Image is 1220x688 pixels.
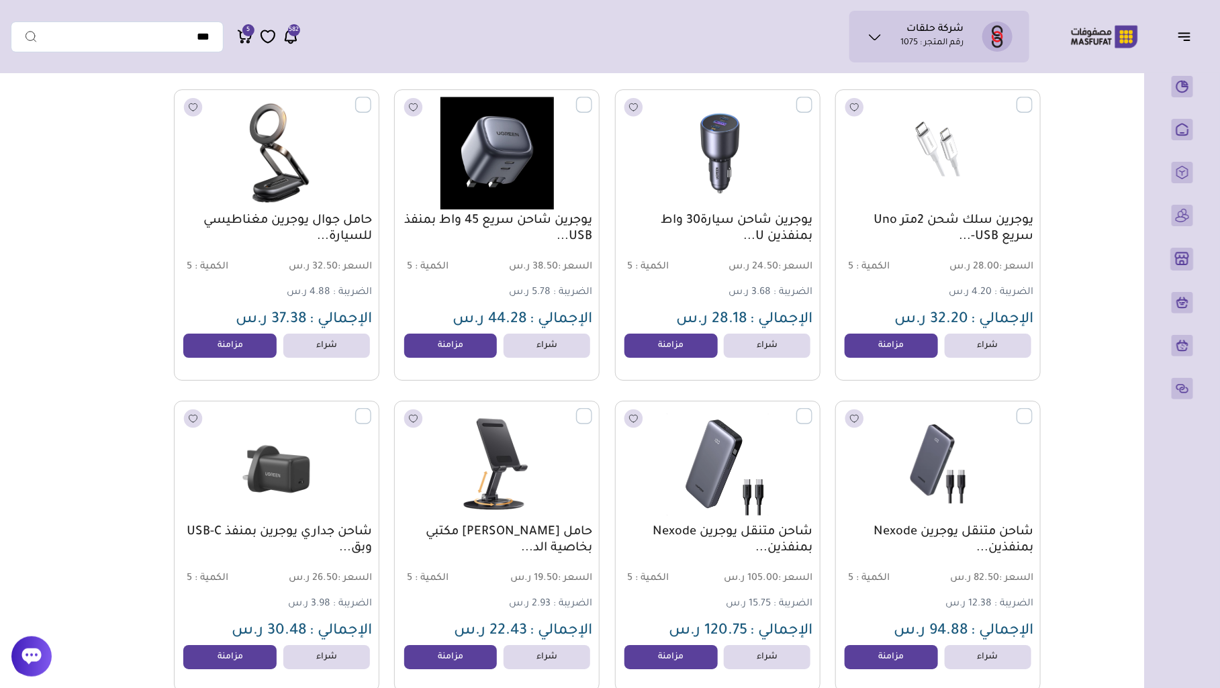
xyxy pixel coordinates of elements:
span: 37.38 ر.س [236,312,307,328]
span: 5.78 ر.س [509,287,551,298]
p: رقم المتجر : 1075 [901,37,964,50]
span: 4.20 ر.س [949,287,992,298]
img: 2025-09-11-68c2e23eb1d11.png [613,403,821,527]
a: شاحن متنقل يوجرين Nexode بمنفذين... [622,524,813,556]
span: 94.88 ر.س [894,624,968,640]
span: الضريبة : [774,287,813,298]
a: مزامنة [183,645,277,669]
span: 5 [407,573,412,584]
span: 105.00 ر.س [719,573,813,585]
span: 5 [848,262,853,273]
img: 2025-09-11-68c2df7d445a2.png [182,97,371,209]
span: الإجمالي : [310,312,372,328]
span: الكمية : [636,573,669,584]
a: حامل جوال يوجرين مغناطيسي للسيارة... [181,213,372,245]
span: الكمية : [636,262,669,273]
span: الضريبة : [333,599,372,609]
span: الإجمالي : [310,624,372,640]
span: السعر : [999,262,1033,273]
span: 5 [848,573,853,584]
a: مزامنة [624,645,718,669]
a: شراء [945,645,1031,669]
a: شراء [283,645,370,669]
a: مزامنة [845,645,938,669]
a: شاحن جداري يوجرين بمنفذ USB-C وبق... [181,524,372,556]
span: السعر : [338,573,372,584]
span: 12.38 ر.س [945,599,992,609]
span: الإجمالي : [530,624,592,640]
span: 28.18 ر.س [677,312,748,328]
img: 20250907153516774776.png [402,97,592,209]
span: 120.75 ر.س [669,624,748,640]
span: الضريبة : [994,287,1033,298]
img: شركة حلقات [982,21,1013,52]
span: السعر : [779,262,813,273]
span: الإجمالي : [530,312,592,328]
span: 22.43 ر.س [454,624,527,640]
img: 2025-09-14-68c6991b77855.png [843,408,1033,521]
a: مزامنة [183,334,277,358]
a: شراء [283,334,370,358]
span: 24.50 ر.س [719,261,813,274]
span: الكمية : [856,573,890,584]
img: 20250907153530341655.png [843,97,1033,209]
span: الإجمالي : [751,624,813,640]
span: السعر : [558,262,592,273]
a: 582 [283,28,299,45]
a: شراء [945,334,1031,358]
a: يوجرين سلك شحن 2متر Uno سريع USB-... [843,213,1033,245]
span: 5 [628,262,633,273]
a: يوجرين شاحن سيارة30 واط بمنفذين U... [622,213,813,245]
span: الضريبة : [333,287,372,298]
span: 82.50 ر.س [939,573,1033,585]
span: 28.00 ر.س [939,261,1033,274]
span: الكمية : [415,573,449,584]
a: شراء [504,645,590,669]
span: 5 [628,573,633,584]
span: الكمية : [195,573,228,584]
span: الضريبة : [553,599,592,609]
span: السعر : [338,262,372,273]
span: 4.88 ر.س [287,287,330,298]
span: الإجمالي : [971,624,1033,640]
span: 38.50 ر.س [499,261,593,274]
a: مزامنة [404,334,498,358]
span: الإجمالي : [751,312,813,328]
span: 3.68 ر.س [729,287,771,298]
span: السعر : [558,573,592,584]
img: 2025-09-14-68c69d2865252.png [182,408,371,521]
span: 19.50 ر.س [499,573,593,585]
a: شراء [504,334,590,358]
span: 32.20 ر.س [894,312,968,328]
span: 5 [407,262,412,273]
span: 26.50 ر.س [278,573,372,585]
span: الكمية : [856,262,890,273]
a: شراء [724,645,810,669]
span: 32.50 ر.س [278,261,372,274]
a: مزامنة [624,334,718,358]
span: الضريبة : [774,599,813,609]
span: 582 [289,24,299,36]
span: السعر : [779,573,813,584]
span: 2.93 ر.س [509,599,551,609]
span: السعر : [999,573,1033,584]
span: 15.75 ر.س [726,599,771,609]
img: Logo [1062,23,1147,50]
span: الكمية : [415,262,449,273]
span: الضريبة : [994,599,1033,609]
span: 5 [187,262,192,273]
span: 3.98 ر.س [288,599,330,609]
span: 44.28 ر.س [453,312,527,328]
span: 5 [187,573,192,584]
h1: شركة حلقات [907,23,964,37]
a: شراء [724,334,810,358]
img: 2025-09-14-68c69b8edcc33.png [402,408,592,521]
a: 5 [237,28,253,45]
span: الإجمالي : [971,312,1033,328]
span: 5 [247,24,250,36]
a: يوجرين شاحن سريع 45 واط بمنفذ USB... [402,213,592,245]
a: مزامنة [404,645,498,669]
a: حامل [PERSON_NAME] مكتبي بخاصية الد... [402,524,592,556]
span: 30.48 ر.س [232,624,307,640]
a: شاحن متنقل يوجرين Nexode بمنفذين... [843,524,1033,556]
